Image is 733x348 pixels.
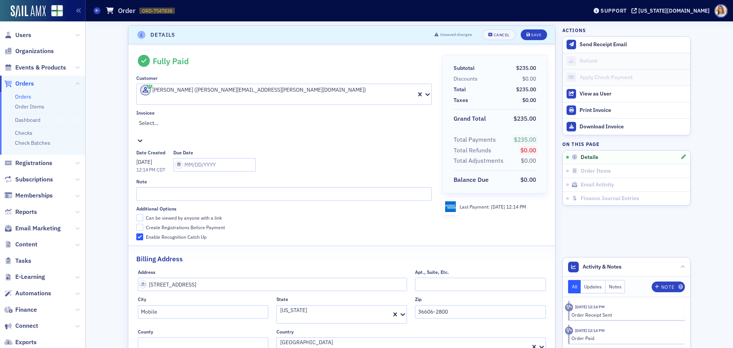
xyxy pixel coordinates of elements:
a: Download Invoice [563,118,690,135]
div: Select… [139,119,431,127]
span: Total Adjustments [454,156,506,165]
span: 12:14 PM [506,204,526,210]
div: Total [454,86,466,94]
button: All [568,280,581,293]
div: Invoicee [136,110,155,116]
span: Email Marketing [15,224,61,233]
h4: On this page [562,141,691,147]
a: Subscriptions [4,175,53,184]
div: Country [276,329,294,335]
div: Note [136,179,147,185]
span: Finance Journal Entries [581,195,639,202]
span: Total Payments [454,135,499,144]
span: Balance Due [454,175,491,185]
span: Details [581,154,598,161]
div: Grand Total [454,114,486,123]
a: Connect [4,322,38,330]
div: Support [601,7,627,14]
time: 7/11/2025 12:14 PM [575,304,605,309]
div: Apply Check Payment [580,74,686,81]
div: Activity [565,303,573,311]
span: Organizations [15,47,54,55]
span: $0.00 [522,97,536,104]
div: [GEOGRAPHIC_DATA] [280,338,529,346]
a: Orders [4,79,34,88]
a: Dashboard [15,117,40,123]
span: Connect [15,322,38,330]
span: $235.00 [516,86,536,93]
button: Cancel [483,29,515,40]
div: Fully Paid [153,56,189,66]
div: Download Invoice [580,123,686,130]
span: $0.00 [520,146,536,154]
div: Note [661,285,674,289]
h4: Actions [562,27,586,34]
span: $235.00 [514,136,536,143]
div: Activity [565,327,573,335]
span: Finance [15,306,37,314]
a: Checks [15,129,32,136]
a: Tasks [4,257,31,265]
span: [DATE] [136,159,152,165]
input: MM/DD/YYYY [173,158,256,172]
button: [US_STATE][DOMAIN_NAME] [631,8,712,13]
div: Create Registrations Before Payment [146,224,225,231]
span: E-Learning [15,273,45,281]
span: Automations [15,289,51,298]
span: CDT [155,167,165,173]
div: Date Created [136,150,165,155]
input: Can be viewed by anyone with a link [136,214,143,221]
a: Users [4,31,31,39]
span: Events & Products [15,63,66,72]
span: Activity & Notes [583,263,622,271]
img: amex [445,201,456,212]
span: Order Items [581,168,611,175]
span: Unsaved changes [440,32,472,38]
a: Reports [4,208,37,216]
span: Discounts [454,75,480,83]
div: Print Invoice [580,107,686,114]
img: SailAMX [51,5,63,17]
a: Exports [4,338,37,346]
input: Enable Recognition Catch Up [136,233,143,240]
span: Orders [15,79,34,88]
div: State [276,296,288,302]
a: Organizations [4,47,54,55]
span: Registrations [15,159,52,167]
span: Content [15,240,37,249]
button: Save [521,29,547,40]
div: Customer [136,75,158,81]
div: [PERSON_NAME] ([PERSON_NAME][EMAIL_ADDRESS][PERSON_NAME][DOMAIN_NAME]) [140,85,414,95]
span: Memberships [15,191,53,200]
a: Order Items [15,103,44,110]
div: Address [138,269,155,275]
div: Last Payment: [460,203,526,210]
span: Subscriptions [15,175,53,184]
span: $235.00 [516,65,536,71]
div: Discounts [454,75,478,83]
button: View as User [563,86,690,102]
div: [US_STATE][DOMAIN_NAME] [638,7,710,14]
a: Automations [4,289,51,298]
h2: Billing Address [136,254,183,264]
span: $0.00 [520,176,536,183]
a: E-Learning [4,273,45,281]
a: Finance [4,306,37,314]
span: Tasks [15,257,31,265]
button: Note [652,282,685,292]
span: Profile [714,4,728,18]
div: Send Receipt Email [580,41,686,48]
div: Apt., Suite, Etc. [415,269,449,275]
a: Orders [15,93,31,100]
div: Enable Recognition Catch Up [146,234,207,240]
div: Cancel [494,33,510,37]
a: Check Batches [15,139,50,146]
span: $0.00 [522,75,536,82]
span: Exports [15,338,37,346]
span: Grand Total [454,114,489,123]
div: View as User [580,91,686,97]
span: ORD-7547838 [142,8,172,14]
div: County [138,329,153,335]
time: 7/11/2025 12:14 PM [575,328,605,333]
span: Total [454,86,468,94]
